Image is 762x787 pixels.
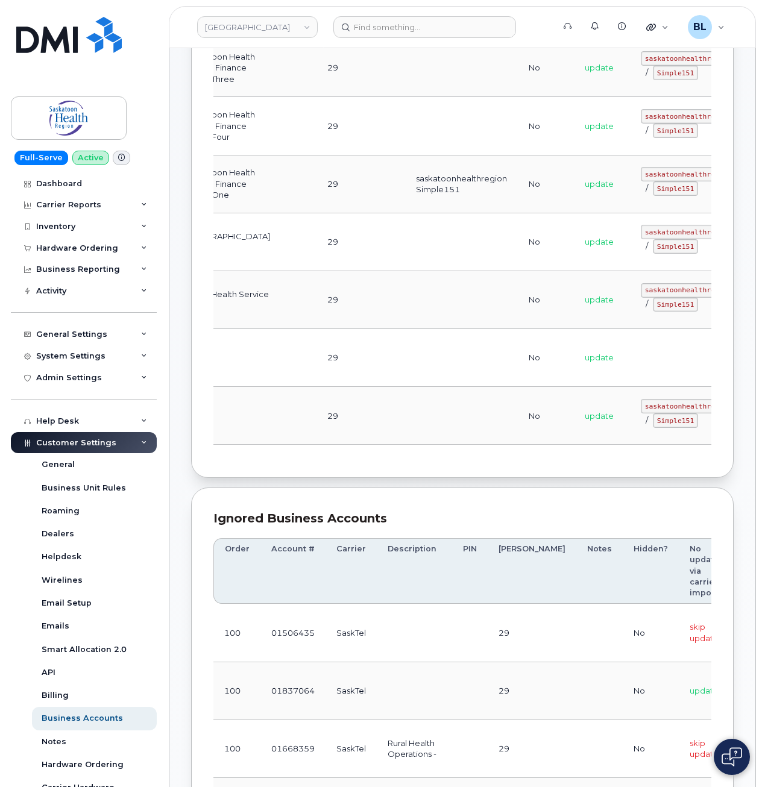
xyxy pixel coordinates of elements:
[197,16,318,38] a: Saskatoon Health Region
[174,97,281,155] td: Saskatoon Health Region Finance Group Four
[518,329,574,387] td: No
[174,155,281,213] td: Saskatoon Health Region Finance Group One
[316,97,405,155] td: 29
[641,167,735,181] code: saskatoonhealthregion
[653,124,698,138] code: Simple151
[316,213,405,271] td: 29
[653,181,698,196] code: Simple151
[260,538,326,604] th: Account #
[213,510,711,527] div: Ignored Business Accounts
[518,213,574,271] td: No
[333,16,516,38] input: Find something...
[585,353,614,362] span: update
[405,155,518,213] td: saskatoonhealthregion Simple151
[641,225,735,239] code: saskatoonhealthregion
[585,63,614,72] span: update
[585,237,614,246] span: update
[653,66,698,80] code: Simple151
[641,51,735,66] code: saskatoonhealthregion
[518,387,574,445] td: No
[377,538,452,604] th: Description
[316,271,405,329] td: 29
[576,538,623,604] th: Notes
[646,415,648,425] span: /
[326,604,377,662] td: SaskTel
[518,97,574,155] td: No
[488,604,576,662] td: 29
[690,622,722,643] span: skip updates
[690,686,719,695] span: update
[679,538,735,604] th: No updates via carrier import
[518,155,574,213] td: No
[623,604,679,662] td: No
[693,20,707,34] span: BL
[316,387,405,445] td: 29
[623,538,679,604] th: Hidden?
[260,604,326,662] td: 01506435
[174,213,281,271] td: [GEOGRAPHIC_DATA] -
[174,271,281,329] td: Public Health Service -
[722,747,742,767] img: Open chat
[213,604,260,662] td: 100
[585,121,614,131] span: update
[679,15,733,39] div: Brandon Lam
[174,39,281,97] td: Saskatoon Health Region Finance Group Three
[377,720,452,778] td: Rural Health Operations -
[585,411,614,421] span: update
[316,39,405,97] td: 29
[646,183,648,193] span: /
[326,720,377,778] td: SaskTel
[646,67,648,77] span: /
[623,662,679,720] td: No
[316,329,405,387] td: 29
[690,738,722,759] span: skip updates
[213,720,260,778] td: 100
[646,125,648,135] span: /
[518,39,574,97] td: No
[641,109,735,124] code: saskatoonhealthregion
[488,538,576,604] th: [PERSON_NAME]
[653,239,698,254] code: Simple151
[488,662,576,720] td: 29
[326,662,377,720] td: SaskTel
[260,662,326,720] td: 01837064
[585,295,614,304] span: update
[646,299,648,309] span: /
[488,720,576,778] td: 29
[316,155,405,213] td: 29
[326,538,377,604] th: Carrier
[213,538,260,604] th: Order
[518,271,574,329] td: No
[623,720,679,778] td: No
[213,662,260,720] td: 100
[260,720,326,778] td: 01668359
[653,413,698,428] code: Simple151
[641,283,735,298] code: saskatoonhealthregion
[638,15,677,39] div: Quicklinks
[585,179,614,189] span: update
[646,241,648,251] span: /
[452,538,488,604] th: PIN
[641,399,735,413] code: saskatoonhealthregion
[653,298,698,312] code: Simple151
